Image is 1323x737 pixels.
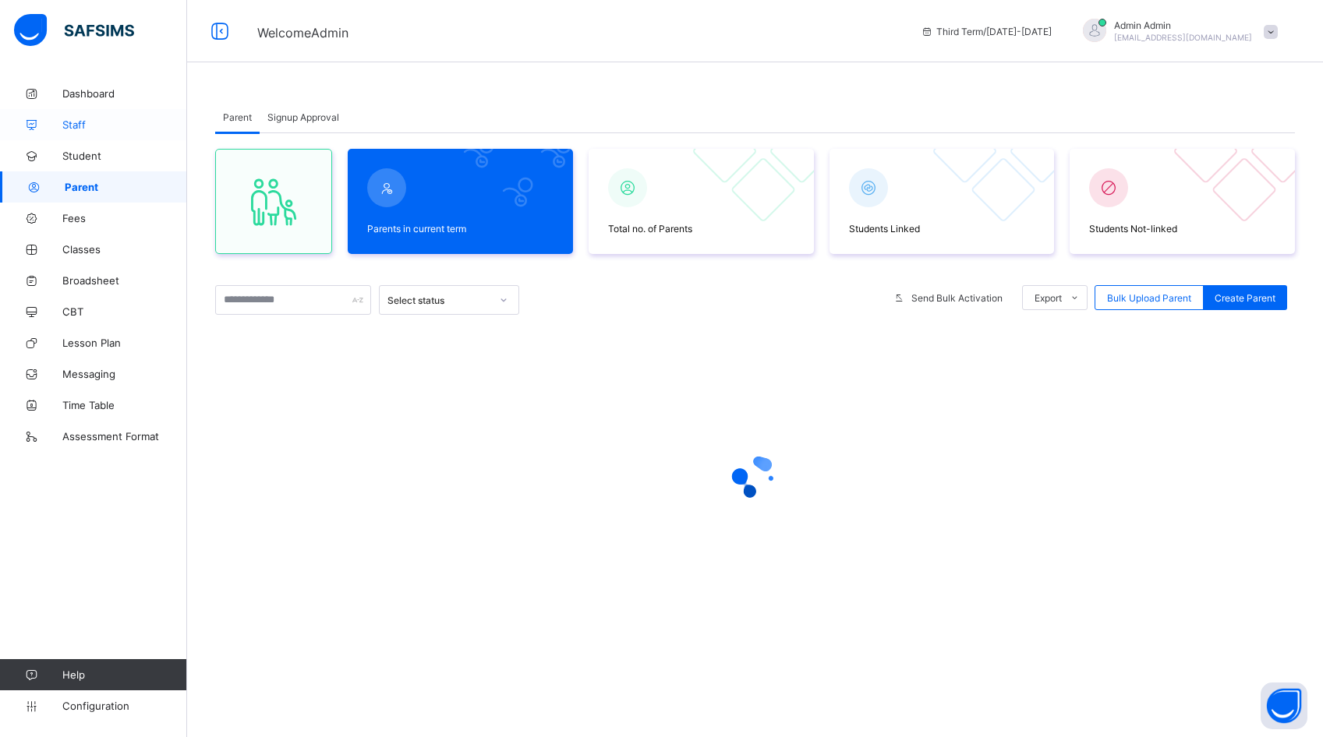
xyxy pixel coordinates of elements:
span: Lesson Plan [62,337,187,349]
span: Signup Approval [267,111,339,123]
button: Open asap [1261,682,1307,729]
span: Students Linked [849,223,1035,235]
span: CBT [62,305,187,318]
span: Parents in current term [367,223,554,235]
span: Send Bulk Activation [911,292,1003,304]
span: Help [62,668,186,681]
span: Admin Admin [1114,19,1252,31]
span: Assessment Format [62,430,187,443]
span: Staff [62,118,187,131]
span: Configuration [62,700,186,712]
span: Create Parent [1215,292,1275,304]
span: Fees [62,212,187,224]
span: [EMAIL_ADDRESS][DOMAIN_NAME] [1114,33,1252,42]
span: Export [1035,292,1062,304]
span: Classes [62,243,187,256]
span: Total no. of Parents [608,223,794,235]
span: Time Table [62,399,187,411]
div: Select status [387,294,490,306]
span: session/term information [921,26,1052,37]
span: Student [62,150,187,162]
span: Dashboard [62,87,187,100]
span: Messaging [62,368,187,380]
div: AdminAdmin [1067,19,1286,44]
span: Parent [65,181,187,193]
span: Bulk Upload Parent [1107,292,1191,304]
span: Broadsheet [62,274,187,287]
span: Parent [223,111,252,123]
img: safsims [14,14,134,47]
span: Welcome Admin [257,25,348,41]
span: Students Not-linked [1089,223,1275,235]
